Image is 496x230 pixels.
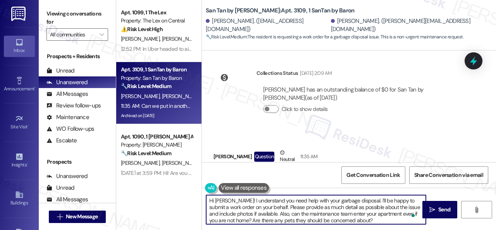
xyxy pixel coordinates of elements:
[121,93,162,100] span: [PERSON_NAME]
[206,17,329,34] div: [PERSON_NAME]. ([EMAIL_ADDRESS][DOMAIN_NAME])
[409,166,488,184] button: Share Conversation via email
[46,172,88,180] div: Unanswered
[39,52,116,61] div: Prospects + Residents
[121,150,171,157] strong: 🔧 Risk Level: Medium
[46,184,74,192] div: Unread
[414,171,483,179] span: Share Conversation via email
[346,171,400,179] span: Get Conversation Link
[121,141,193,149] div: Property: [PERSON_NAME]
[121,9,193,17] div: Apt. 1099, 1 The Lex
[66,213,98,221] span: New Message
[57,214,63,220] i: 
[121,102,267,109] div: 11:35 AM: Can we put in another work order for garbage disposal?
[46,102,101,110] div: Review follow-ups
[46,195,88,204] div: All Messages
[257,69,298,77] div: Collections Status
[46,90,88,98] div: All Messages
[4,36,35,57] a: Inbox
[121,17,193,25] div: Property: The Lex on Central
[298,152,318,161] div: 11:35 AM
[121,26,163,33] strong: ⚠️ Risk Level: High
[121,133,193,141] div: Apt. 1090, 1 [PERSON_NAME] Apts LLC
[121,83,171,90] strong: 🔧 Risk Level: Medium
[121,74,193,82] div: Property: San Tan by Baron
[438,206,450,214] span: Send
[34,85,36,90] span: •
[422,201,457,218] button: Send
[206,33,463,41] span: : The resident is requesting a work order for a garbage disposal issue. This is a non-urgent main...
[28,123,29,128] span: •
[27,161,28,166] span: •
[121,35,162,42] span: [PERSON_NAME]
[298,69,332,77] div: [DATE] 2:09 AM
[214,149,369,168] div: [PERSON_NAME]
[46,67,74,75] div: Unread
[162,159,201,166] span: [PERSON_NAME]
[206,7,354,15] b: San Tan by [PERSON_NAME]: Apt. 3109, 1 SanTan by Baron
[206,195,426,224] textarea: To enrich screen reader interactions, please activate Accessibility in Grammarly extension settings
[46,125,94,133] div: WO Follow-ups
[50,28,96,41] input: All communities
[39,158,116,166] div: Prospects
[49,211,106,223] button: New Message
[46,8,108,28] label: Viewing conversations for
[46,78,88,86] div: Unanswered
[341,166,405,184] button: Get Conversation Link
[263,86,460,102] div: [PERSON_NAME] has an outstanding balance of $0 for San Tan by [PERSON_NAME] (as of [DATE])
[4,112,35,133] a: Site Visit •
[331,17,490,34] div: [PERSON_NAME]. ([PERSON_NAME][EMAIL_ADDRESS][DOMAIN_NAME])
[46,113,89,121] div: Maintenance
[100,31,104,38] i: 
[4,188,35,209] a: Buildings
[121,45,200,52] div: 12:52 PM: In Uber headed to airport
[474,207,479,213] i: 
[120,111,193,121] div: Archived on [DATE]
[162,35,201,42] span: [PERSON_NAME]
[46,137,77,145] div: Escalate
[429,207,435,213] i: 
[4,150,35,171] a: Insights •
[254,152,275,161] div: Question
[282,105,327,113] label: Click to show details
[121,169,337,176] div: [DATE] at 3:59 PM: Hi! Are you able to tell me which of us still need to sign the lease renewal o...
[121,66,193,74] div: Apt. 3109, 1 SanTan by Baron
[278,149,296,165] div: Neutral
[162,93,201,100] span: [PERSON_NAME]
[11,7,27,21] img: ResiDesk Logo
[206,34,247,40] strong: 🔧 Risk Level: Medium
[121,159,162,166] span: [PERSON_NAME]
